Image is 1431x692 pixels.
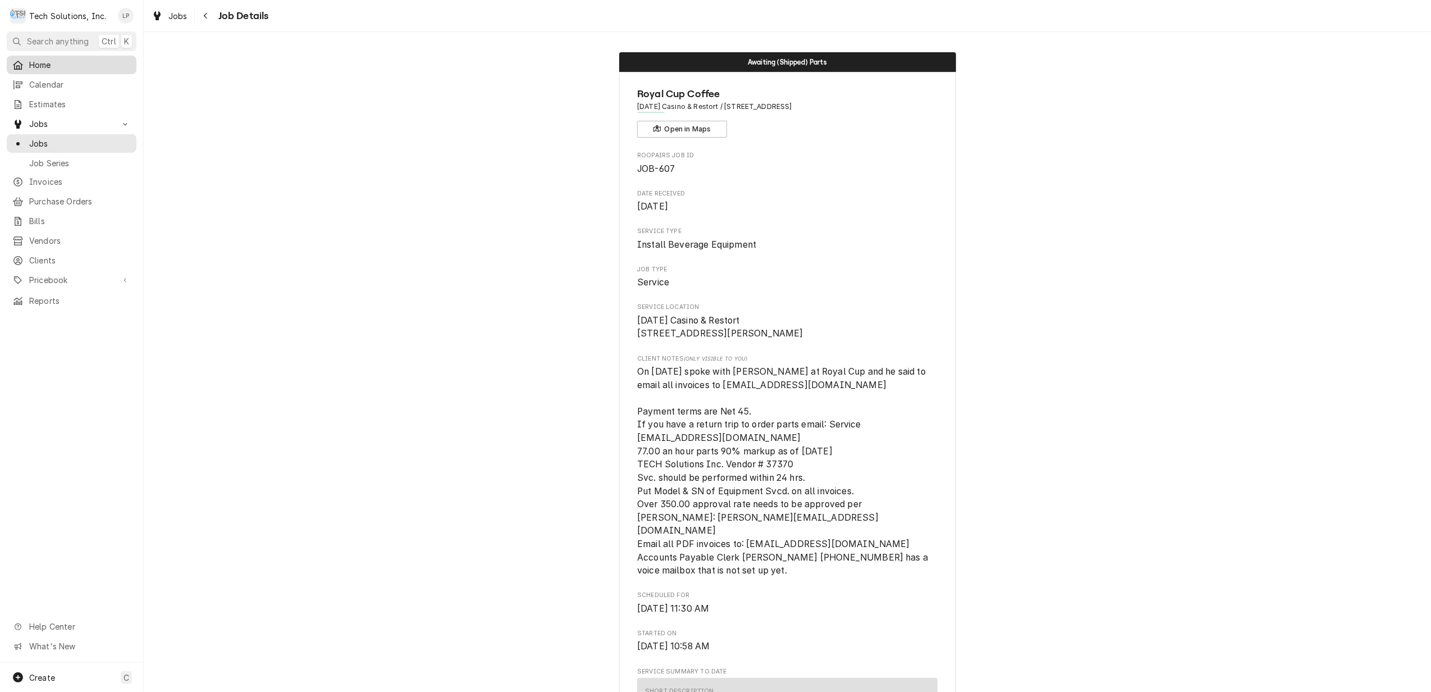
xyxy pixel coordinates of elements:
[29,118,114,130] span: Jobs
[637,602,938,616] span: Scheduled For
[29,98,131,110] span: Estimates
[637,102,938,112] span: Address
[10,8,26,24] div: Tech Solutions, Inc.'s Avatar
[147,7,192,25] a: Jobs
[29,176,131,188] span: Invoices
[637,265,938,274] span: Job Type
[118,8,134,24] div: Lisa Paschal's Avatar
[637,366,930,576] span: On [DATE] spoke with [PERSON_NAME] at Royal Cup and he said to email all invoices to [EMAIL_ADDRE...
[637,121,727,138] button: Open in Maps
[197,7,215,25] button: Navigate back
[7,292,136,310] a: Reports
[7,154,136,172] a: Job Series
[637,163,675,174] span: JOB-607
[29,274,114,286] span: Pricebook
[7,75,136,94] a: Calendar
[637,591,938,600] span: Scheduled For
[637,86,938,138] div: Client Information
[637,162,938,176] span: Roopairs Job ID
[29,79,131,90] span: Calendar
[637,315,803,339] span: [DATE] Casino & Restort [STREET_ADDRESS][PERSON_NAME]
[637,189,938,213] div: Date Received
[7,172,136,191] a: Invoices
[7,617,136,636] a: Go to Help Center
[7,56,136,74] a: Home
[102,35,116,47] span: Ctrl
[215,8,269,24] span: Job Details
[7,251,136,270] a: Clients
[29,640,130,652] span: What's New
[29,157,131,169] span: Job Series
[637,641,710,652] span: [DATE] 10:58 AM
[29,59,131,71] span: Home
[637,151,938,160] span: Roopairs Job ID
[29,295,131,307] span: Reports
[7,212,136,230] a: Bills
[7,231,136,250] a: Vendors
[637,201,668,212] span: [DATE]
[637,314,938,340] span: Service Location
[7,115,136,133] a: Go to Jobs
[748,58,827,66] span: Awaiting (Shipped) Parts
[10,8,26,24] div: T
[619,52,956,72] div: Status
[29,138,131,149] span: Jobs
[27,35,89,47] span: Search anything
[637,629,938,638] span: Started On
[637,640,938,653] span: Started On
[118,8,134,24] div: LP
[637,303,938,312] span: Service Location
[637,629,938,653] div: Started On
[684,356,747,362] span: (Only Visible to You)
[637,238,938,252] span: Service Type
[637,354,938,577] div: [object Object]
[637,667,938,676] span: Service Summary To Date
[124,35,129,47] span: K
[7,134,136,153] a: Jobs
[637,277,669,288] span: Service
[7,31,136,51] button: Search anythingCtrlK
[637,239,756,250] span: Install Beverage Equipment
[637,591,938,615] div: Scheduled For
[29,235,131,247] span: Vendors
[168,10,188,22] span: Jobs
[29,254,131,266] span: Clients
[637,603,709,614] span: [DATE] 11:30 AM
[29,673,55,682] span: Create
[637,303,938,340] div: Service Location
[7,192,136,211] a: Purchase Orders
[29,215,131,227] span: Bills
[637,265,938,289] div: Job Type
[637,354,938,363] span: Client Notes
[637,227,938,236] span: Service Type
[29,621,130,632] span: Help Center
[637,200,938,213] span: Date Received
[637,151,938,175] div: Roopairs Job ID
[7,637,136,655] a: Go to What's New
[7,95,136,113] a: Estimates
[637,365,938,577] span: [object Object]
[637,276,938,289] span: Job Type
[124,672,129,684] span: C
[29,10,106,22] div: Tech Solutions, Inc.
[637,86,938,102] span: Name
[637,189,938,198] span: Date Received
[7,271,136,289] a: Go to Pricebook
[637,227,938,251] div: Service Type
[29,195,131,207] span: Purchase Orders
